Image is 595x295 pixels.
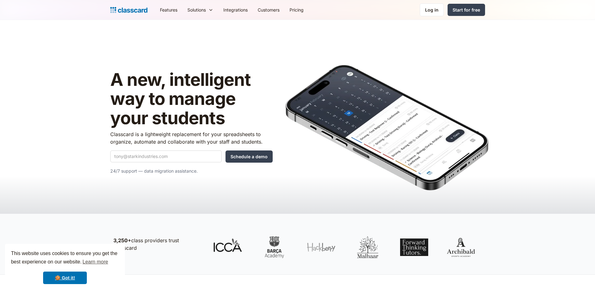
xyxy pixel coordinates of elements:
[110,150,273,163] form: Quick Demo Form
[110,130,273,145] p: Classcard is a lightweight replacement for your spreadsheets to organize, automate and collaborat...
[448,4,485,16] a: Start for free
[110,70,273,128] h1: A new, intelligent way to manage your students
[425,7,439,13] div: Log in
[218,3,253,17] a: Integrations
[155,3,182,17] a: Features
[110,167,273,175] p: 24/7 support — data migration assistance.
[226,150,273,163] input: Schedule a demo
[43,272,87,284] a: dismiss cookie message
[420,3,444,16] a: Log in
[110,6,147,14] a: Logo
[182,3,218,17] div: Solutions
[285,3,309,17] a: Pricing
[453,7,480,13] div: Start for free
[110,150,222,162] input: tony@starkindustries.com
[187,7,206,13] div: Solutions
[5,244,125,290] div: cookieconsent
[113,237,201,252] p: class providers trust Classcard
[113,237,131,243] strong: 3,250+
[82,257,109,267] a: learn more about cookies
[11,250,119,267] span: This website uses cookies to ensure you get the best experience on our website.
[253,3,285,17] a: Customers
